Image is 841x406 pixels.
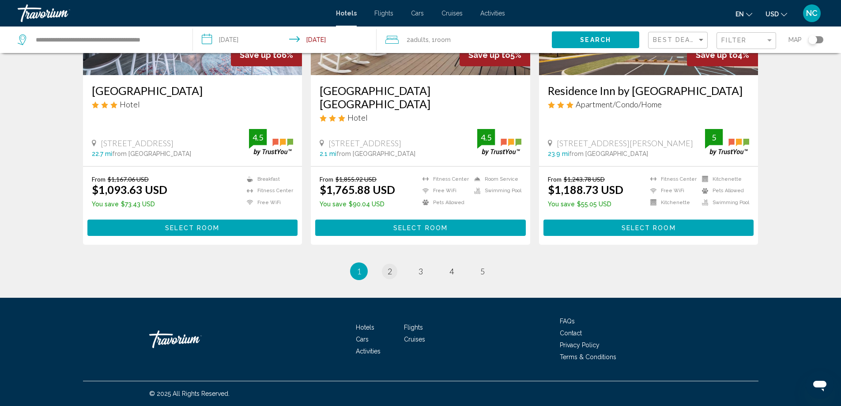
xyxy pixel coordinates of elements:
li: Fitness Center [418,175,470,183]
span: Select Room [622,224,676,231]
del: $1,243.78 USD [564,175,605,183]
span: NC [806,9,818,18]
div: 4.5 [477,132,495,143]
a: Cruises [441,10,463,17]
span: Room [435,36,451,43]
ins: $1,188.73 USD [548,183,623,196]
span: , 1 [429,34,451,46]
li: Free WiFi [646,187,698,194]
span: You save [548,201,575,208]
p: $73.43 USD [92,201,167,208]
span: Apartment/Condo/Home [576,99,662,109]
a: Contact [560,330,582,337]
a: Select Room [543,222,754,231]
span: [STREET_ADDRESS][PERSON_NAME] [557,138,693,148]
del: $1,855.92 USD [336,175,377,183]
button: Filter [717,32,776,50]
span: 3 [419,266,423,276]
span: Hotels [356,324,374,331]
li: Room Service [470,175,521,183]
button: Change language [735,8,752,20]
a: Activities [356,348,381,355]
span: Map [788,34,802,46]
span: 2.1 mi [320,150,336,157]
span: 22.7 mi [92,150,112,157]
img: trustyou-badge.svg [249,129,293,155]
ins: $1,093.63 USD [92,183,167,196]
a: Select Room [315,222,526,231]
del: $1,167.06 USD [108,175,149,183]
li: Pets Allowed [698,187,749,194]
span: Select Room [393,224,448,231]
span: 2 [388,266,392,276]
a: Flights [374,10,393,17]
a: Hotels [336,10,357,17]
button: Check-in date: Sep 1, 2025 Check-out date: Sep 7, 2025 [193,27,377,53]
li: Swimming Pool [470,187,521,194]
img: trustyou-badge.svg [705,129,749,155]
span: en [735,11,744,18]
a: Travorium [18,4,327,22]
a: Select Room [87,222,298,231]
span: FAQs [560,318,575,325]
li: Fitness Center [242,187,293,194]
a: Travorium [149,326,238,353]
span: Activities [480,10,505,17]
span: Select Room [165,224,219,231]
span: Hotel [120,99,140,109]
a: [GEOGRAPHIC_DATA] [GEOGRAPHIC_DATA] [320,84,521,110]
button: Select Room [543,220,754,236]
span: © 2025 All Rights Reserved. [149,390,230,397]
span: from [GEOGRAPHIC_DATA] [112,150,191,157]
a: Cars [356,336,369,343]
a: Residence Inn by [GEOGRAPHIC_DATA] [548,84,750,97]
span: Adults [410,36,429,43]
span: Privacy Policy [560,341,600,349]
span: 2 [407,34,429,46]
span: [STREET_ADDRESS] [101,138,173,148]
p: $90.04 USD [320,201,395,208]
button: Select Room [87,220,298,236]
li: Kitchenette [698,175,749,183]
a: [GEOGRAPHIC_DATA] [92,84,294,97]
span: Best Deals [653,36,699,43]
span: Hotel [347,113,368,122]
span: 1 [357,266,361,276]
div: 5 [705,132,723,143]
span: USD [766,11,779,18]
button: Search [552,31,639,48]
span: You save [320,201,347,208]
button: Select Room [315,220,526,236]
div: 4% [687,44,758,66]
p: $55.05 USD [548,201,623,208]
li: Pets Allowed [418,199,470,206]
div: 3 star Apartment [548,99,750,109]
span: From [92,175,106,183]
a: Cruises [404,336,425,343]
li: Fitness Center [646,175,698,183]
span: You save [92,201,119,208]
span: from [GEOGRAPHIC_DATA] [336,150,415,157]
ins: $1,765.88 USD [320,183,395,196]
span: Save up to [696,50,738,60]
ul: Pagination [83,262,758,280]
li: Free WiFi [242,199,293,206]
a: Flights [404,324,423,331]
button: Change currency [766,8,787,20]
img: trustyou-badge.svg [477,129,521,155]
a: Cars [411,10,424,17]
span: From [548,175,562,183]
iframe: Button to launch messaging window [806,371,834,399]
li: Free WiFi [418,187,470,194]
